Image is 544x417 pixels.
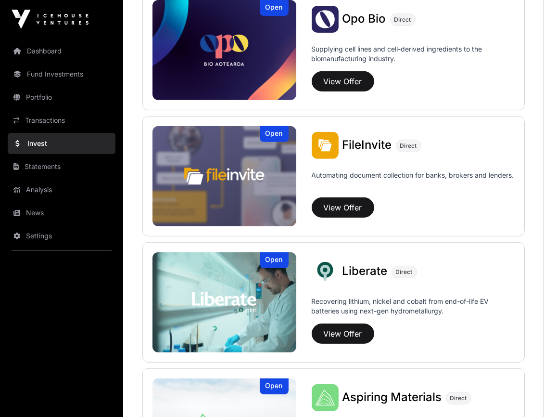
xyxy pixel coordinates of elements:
[312,324,374,344] button: View Offer
[8,202,115,223] a: News
[12,10,89,29] img: Icehouse Ventures Logo
[496,371,544,417] iframe: Chat Widget
[8,225,115,247] a: Settings
[8,87,115,108] a: Portfolio
[342,139,392,152] a: FileInvite
[152,252,296,352] img: Liberate
[342,13,386,26] a: Opo Bio
[396,268,413,276] span: Direct
[312,258,339,285] img: Liberate
[152,126,296,226] a: FileInviteOpen
[8,64,115,85] a: Fund Investments
[312,6,339,33] img: Opo Bio
[342,138,392,152] span: FileInvite
[152,126,296,226] img: FileInvite
[152,252,296,352] a: LiberateOpen
[312,44,515,64] p: Supplying cell lines and cell-derived ingredients to the biomanufacturing industry.
[312,197,374,218] button: View Offer
[312,384,339,411] img: Aspiring Materials
[8,156,115,177] a: Statements
[342,264,388,278] span: Liberate
[260,378,289,394] div: Open
[342,12,386,26] span: Opo Bio
[260,252,289,268] div: Open
[450,394,467,402] span: Direct
[312,297,515,320] p: Recovering lithium, nickel and cobalt from end-of-life EV batteries using next-gen hydrometallurgy.
[312,170,514,194] p: Automating document collection for banks, brokers and lenders.
[8,179,115,200] a: Analysis
[342,391,442,404] a: Aspiring Materials
[8,133,115,154] a: Invest
[342,390,442,404] span: Aspiring Materials
[8,110,115,131] a: Transactions
[260,126,289,142] div: Open
[394,16,411,24] span: Direct
[400,142,417,150] span: Direct
[312,132,339,159] img: FileInvite
[342,265,388,278] a: Liberate
[8,40,115,62] a: Dashboard
[312,71,374,91] button: View Offer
